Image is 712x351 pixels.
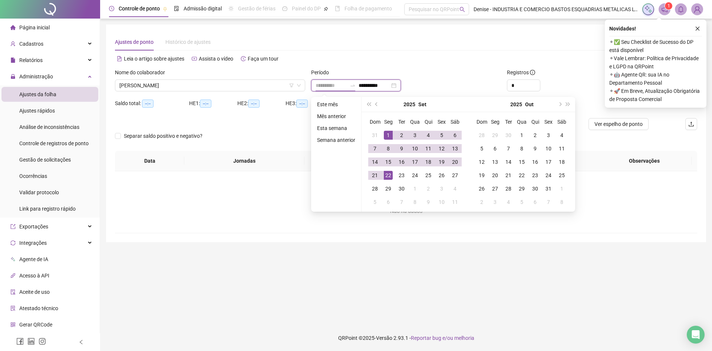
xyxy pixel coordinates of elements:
[528,195,542,209] td: 2025-11-06
[477,198,486,207] div: 2
[124,207,688,215] div: Não há dados
[424,144,433,153] div: 11
[184,6,222,12] span: Admissão digital
[692,4,703,15] img: 89697
[477,157,486,166] div: 12
[314,100,358,109] li: Este mês
[408,195,422,209] td: 2025-10-08
[515,155,528,169] td: 2025-10-15
[557,157,566,166] div: 18
[475,182,488,195] td: 2025-10-26
[397,184,406,193] div: 30
[370,184,379,193] div: 28
[475,129,488,142] td: 2025-09-28
[504,171,513,180] div: 21
[174,6,179,11] span: file-done
[488,182,502,195] td: 2025-10-27
[557,198,566,207] div: 8
[19,108,55,114] span: Ajustes rápidos
[435,115,448,129] th: Sex
[528,155,542,169] td: 2025-10-16
[124,56,184,62] span: Leia o artigo sobre ajustes
[528,115,542,129] th: Qui
[556,97,564,112] button: next-year
[228,6,234,11] span: sun
[324,7,328,11] span: pushpin
[411,335,474,341] span: Reportar bug e/ou melhoria
[557,131,566,140] div: 4
[395,155,408,169] td: 2025-09-16
[517,144,526,153] div: 8
[384,171,393,180] div: 22
[504,144,513,153] div: 7
[502,169,515,182] td: 2025-10-21
[184,151,304,171] th: Jornadas
[384,131,393,140] div: 1
[502,142,515,155] td: 2025-10-07
[448,115,462,129] th: Sáb
[531,144,540,153] div: 9
[79,339,84,345] span: left
[555,195,568,209] td: 2025-11-08
[10,306,16,311] span: solution
[515,195,528,209] td: 2025-11-05
[248,100,260,108] span: --:--
[451,144,459,153] div: 13
[19,189,59,195] span: Validar protocolo
[115,39,154,45] span: Ajustes de ponto
[531,171,540,180] div: 23
[589,118,649,130] button: Ver espelho de ponto
[19,124,79,130] span: Análise de inconsistências
[19,224,48,230] span: Exportações
[435,182,448,195] td: 2025-10-03
[528,129,542,142] td: 2025-10-02
[19,289,50,295] span: Aceite de uso
[422,169,435,182] td: 2025-09-25
[451,171,459,180] div: 27
[555,155,568,169] td: 2025-10-18
[531,131,540,140] div: 2
[19,25,50,30] span: Página inicial
[555,182,568,195] td: 2025-11-01
[597,151,692,171] th: Observações
[19,74,53,79] span: Administração
[435,155,448,169] td: 2025-09-19
[19,206,76,212] span: Link para registro rápido
[475,195,488,209] td: 2025-11-02
[382,195,395,209] td: 2025-10-06
[19,305,58,311] span: Atestado técnico
[555,115,568,129] th: Sáb
[555,129,568,142] td: 2025-10-04
[121,132,205,140] span: Separar saldo positivo e negativo?
[382,115,395,129] th: Seg
[531,198,540,207] div: 6
[448,142,462,155] td: 2025-09-13
[687,326,705,344] div: Open Intercom Messenger
[115,151,184,171] th: Data
[491,171,500,180] div: 20
[384,198,393,207] div: 6
[350,82,356,88] span: to
[491,198,500,207] div: 3
[517,131,526,140] div: 1
[395,182,408,195] td: 2025-09-30
[19,322,52,328] span: Gerar QRCode
[542,129,555,142] td: 2025-10-03
[192,56,197,61] span: youtube
[311,68,334,77] label: Período
[237,99,286,108] div: HE 2:
[528,169,542,182] td: 2025-10-23
[368,115,382,129] th: Dom
[19,140,89,146] span: Controle de registros de ponto
[115,68,170,77] label: Nome do colaborador
[395,129,408,142] td: 2025-09-02
[382,129,395,142] td: 2025-09-01
[370,131,379,140] div: 31
[488,169,502,182] td: 2025-10-20
[384,144,393,153] div: 8
[517,184,526,193] div: 29
[557,184,566,193] div: 1
[609,38,702,54] span: ⚬ ✅ Seu Checklist de Sucesso do DP está disponível
[296,100,308,108] span: --:--
[403,97,415,112] button: year panel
